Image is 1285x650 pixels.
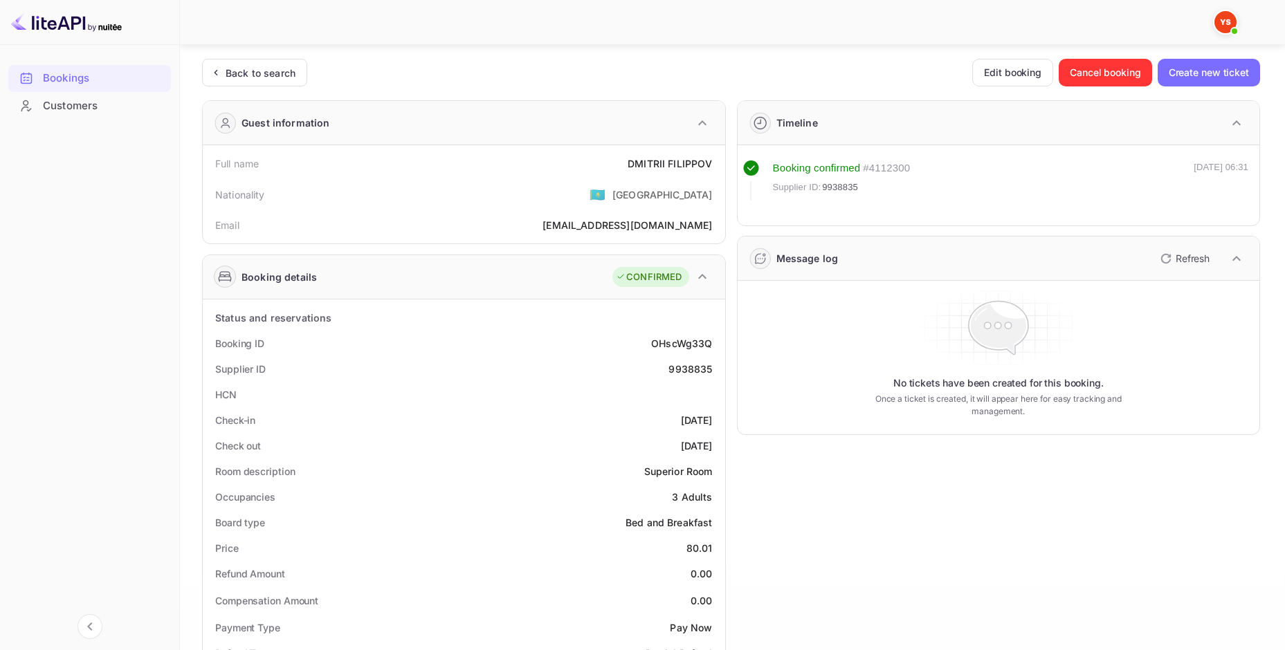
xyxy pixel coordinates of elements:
[776,251,839,266] div: Message log
[672,490,712,504] div: 3 Adults
[1059,59,1152,86] button: Cancel booking
[1158,59,1260,86] button: Create new ticket
[670,620,712,635] div: Pay Now
[43,98,164,114] div: Customers
[215,413,255,427] div: Check-in
[1176,251,1210,266] p: Refresh
[215,620,280,635] div: Payment Type
[241,115,330,130] div: Guest information
[773,160,861,176] div: Booking confirmed
[858,393,1139,418] p: Once a ticket is created, it will appear here for easy tracking and management.
[11,11,122,33] img: LiteAPI logo
[43,71,164,86] div: Bookings
[215,490,275,504] div: Occupancies
[226,66,295,80] div: Back to search
[215,387,237,402] div: HCN
[215,541,239,555] div: Price
[590,182,605,207] span: United States
[215,187,265,202] div: Nationality
[681,438,713,453] div: [DATE]
[681,413,713,427] div: [DATE]
[215,156,259,171] div: Full name
[215,362,266,376] div: Supplier ID
[215,515,265,530] div: Board type
[691,593,713,608] div: 0.00
[241,270,317,284] div: Booking details
[691,566,713,581] div: 0.00
[651,336,712,351] div: OHscWg33Q
[1214,11,1237,33] img: Yandex Support
[686,541,713,555] div: 80.01
[893,376,1104,390] p: No tickets have been created for this booking.
[8,65,171,92] div: Bookings
[215,336,264,351] div: Booking ID
[863,160,910,176] div: # 4112300
[215,566,285,581] div: Refund Amount
[616,270,682,284] div: CONFIRMED
[8,65,171,91] a: Bookings
[8,93,171,120] div: Customers
[822,180,858,194] span: 9938835
[543,218,712,232] div: [EMAIL_ADDRESS][DOMAIN_NAME]
[668,362,712,376] div: 9938835
[776,115,818,130] div: Timeline
[644,464,713,479] div: Superior Room
[612,187,713,202] div: [GEOGRAPHIC_DATA]
[215,438,261,453] div: Check out
[628,156,712,171] div: DMITRII FILIPPOV
[1194,160,1248,201] div: [DATE] 06:31
[215,464,295,479] div: Room description
[8,93,171,118] a: Customers
[215,218,239,232] div: Email
[215,310,331,325] div: Status and reservations
[215,593,318,608] div: Compensation Amount
[773,180,821,194] span: Supplier ID:
[1152,248,1215,270] button: Refresh
[972,59,1053,86] button: Edit booking
[78,614,102,639] button: Collapse navigation
[626,515,713,530] div: Bed and Breakfast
